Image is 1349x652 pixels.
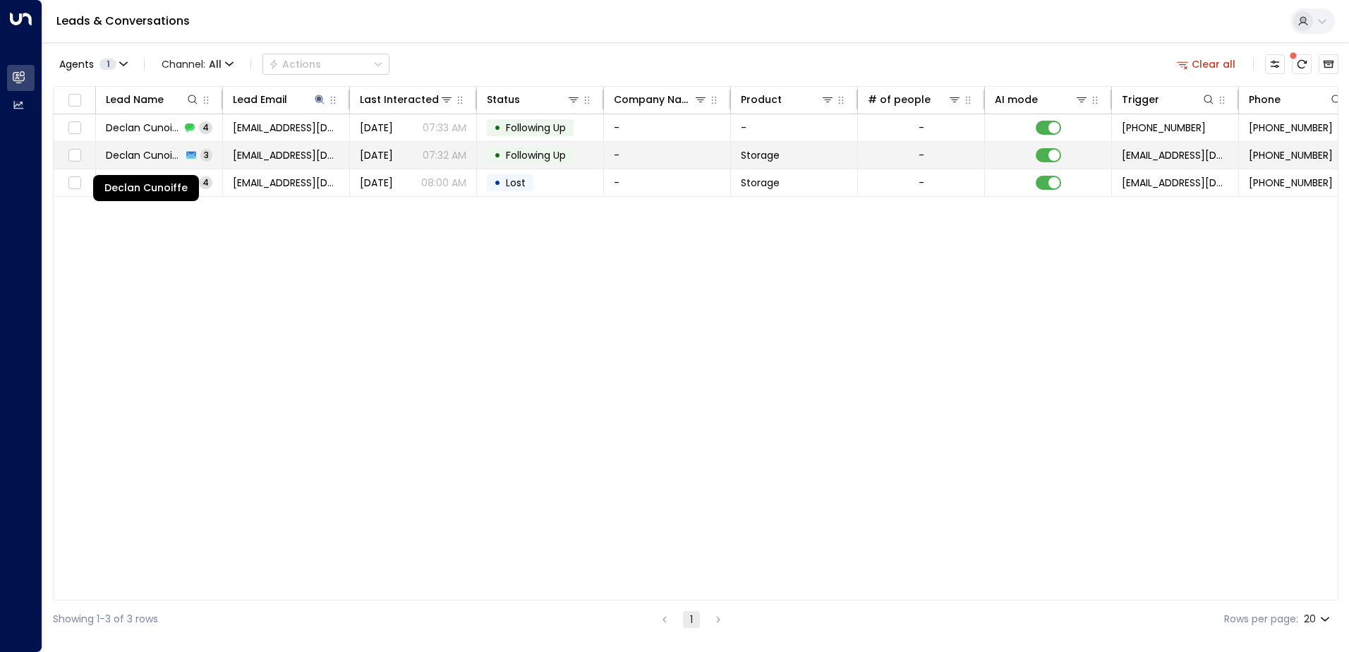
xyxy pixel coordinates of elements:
[1122,176,1228,190] span: leads@space-station.co.uk
[1224,612,1298,627] label: Rows per page:
[93,175,199,201] div: Declan Cunoiffe
[106,121,181,135] span: Declan Cunoiffe
[360,91,439,108] div: Last Interacted
[741,148,780,162] span: Storage
[66,92,83,109] span: Toggle select all
[655,610,727,628] nav: pagination navigation
[156,54,239,74] button: Channel:All
[262,54,389,75] button: Actions
[233,148,339,162] span: dc.concepts95@gmail.com
[731,114,858,141] td: -
[995,91,1038,108] div: AI mode
[1249,121,1333,135] span: +447940396768
[919,176,924,190] div: -
[741,176,780,190] span: Storage
[683,611,700,628] button: page 1
[99,59,116,70] span: 1
[1249,148,1333,162] span: +447940396768
[487,91,520,108] div: Status
[360,148,393,162] span: Oct 04, 2025
[919,148,924,162] div: -
[868,91,931,108] div: # of people
[233,91,327,108] div: Lead Email
[614,91,694,108] div: Company Name
[106,91,200,108] div: Lead Name
[233,91,287,108] div: Lead Email
[360,176,393,190] span: Sep 03, 2025
[868,91,962,108] div: # of people
[1122,121,1206,135] span: +447940396768
[1304,609,1333,629] div: 20
[487,91,581,108] div: Status
[995,91,1089,108] div: AI mode
[106,91,164,108] div: Lead Name
[1171,54,1242,74] button: Clear all
[199,121,212,133] span: 4
[233,121,339,135] span: dc.concepts95@gmail.com
[494,143,501,167] div: •
[423,148,466,162] p: 07:32 AM
[56,13,190,29] a: Leads & Conversations
[209,59,222,70] span: All
[59,59,94,69] span: Agents
[1122,148,1228,162] span: leads@space-station.co.uk
[494,116,501,140] div: •
[233,176,339,190] span: dc.concepts95@gmail.com
[66,119,83,137] span: Toggle select row
[604,114,731,141] td: -
[66,147,83,164] span: Toggle select row
[360,121,393,135] span: Oct 06, 2025
[1122,91,1159,108] div: Trigger
[1122,91,1216,108] div: Trigger
[66,174,83,192] span: Toggle select row
[919,121,924,135] div: -
[262,54,389,75] div: Button group with a nested menu
[614,91,708,108] div: Company Name
[1265,54,1285,74] button: Customize
[1292,54,1312,74] span: There are new threads available. Refresh the grid to view the latest updates.
[494,171,501,195] div: •
[156,54,239,74] span: Channel:
[423,121,466,135] p: 07:33 AM
[53,54,133,74] button: Agents1
[1249,91,1343,108] div: Phone
[1249,91,1281,108] div: Phone
[269,58,321,71] div: Actions
[604,169,731,196] td: -
[360,91,454,108] div: Last Interacted
[53,612,158,627] div: Showing 1-3 of 3 rows
[421,176,466,190] p: 08:00 AM
[741,91,782,108] div: Product
[506,176,526,190] span: Lost
[106,148,182,162] span: Declan Cunoiffe
[506,121,566,135] span: Following Up
[1249,176,1333,190] span: +447940396768
[200,149,212,161] span: 3
[199,176,212,188] span: 4
[1319,54,1338,74] button: Archived Leads
[741,91,835,108] div: Product
[506,148,566,162] span: Following Up
[604,142,731,169] td: -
